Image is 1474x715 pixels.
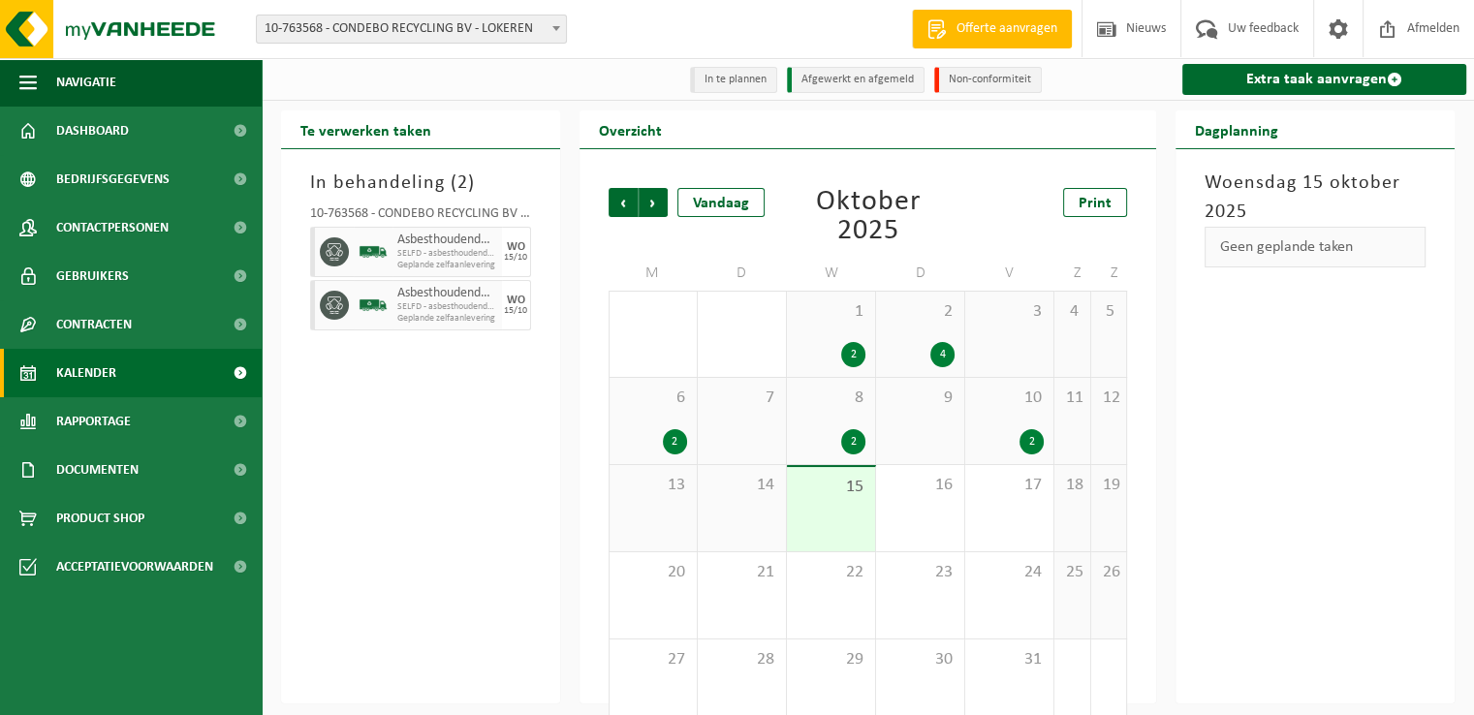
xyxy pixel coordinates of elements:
[934,67,1042,93] li: Non-conformiteit
[797,477,865,498] span: 15
[397,286,497,301] span: Asbesthoudende bouwmaterialen cementgebonden (hechtgebonden)
[397,301,497,313] span: SELFD - asbesthoudende bouwmaterialen cementgebonden (HGB)
[886,301,955,323] span: 2
[1063,188,1127,217] a: Print
[952,19,1062,39] span: Offerte aanvragen
[56,300,132,349] span: Contracten
[1054,256,1090,291] td: Z
[56,397,131,446] span: Rapportage
[639,188,668,217] span: Volgende
[504,306,527,316] div: 15/10
[56,349,116,397] span: Kalender
[1101,475,1117,496] span: 19
[1064,475,1080,496] span: 18
[876,256,965,291] td: D
[975,475,1044,496] span: 17
[56,543,213,591] span: Acceptatievoorwaarden
[397,248,497,260] span: SELFD - asbesthoudende bouwmaterialen cementgebonden (HGB)
[56,58,116,107] span: Navigatie
[1079,196,1112,211] span: Print
[797,649,865,670] span: 29
[707,649,776,670] span: 28
[56,155,170,203] span: Bedrijfsgegevens
[707,562,776,583] span: 21
[787,67,925,93] li: Afgewerkt en afgemeld
[56,252,129,300] span: Gebruikers
[397,313,497,325] span: Geplande zelfaanlevering
[56,446,139,494] span: Documenten
[975,562,1044,583] span: 24
[886,649,955,670] span: 30
[975,649,1044,670] span: 31
[397,260,497,271] span: Geplande zelfaanlevering
[886,388,955,409] span: 9
[507,241,525,253] div: WO
[841,342,865,367] div: 2
[912,10,1072,48] a: Offerte aanvragen
[797,562,865,583] span: 22
[580,110,681,148] h2: Overzicht
[359,291,388,320] img: BL-SO-LV
[663,429,687,454] div: 2
[504,253,527,263] div: 15/10
[457,173,468,193] span: 2
[310,207,531,227] div: 10-763568 - CONDEBO RECYCLING BV - LOKEREN
[690,67,777,93] li: In te plannen
[930,342,955,367] div: 4
[619,475,687,496] span: 13
[787,188,948,246] div: Oktober 2025
[619,388,687,409] span: 6
[841,429,865,454] div: 2
[1205,169,1426,227] h3: Woensdag 15 oktober 2025
[1101,562,1117,583] span: 26
[1101,388,1117,409] span: 12
[310,169,531,198] h3: In behandeling ( )
[1205,227,1426,267] div: Geen geplande taken
[281,110,451,148] h2: Te verwerken taken
[619,649,687,670] span: 27
[797,301,865,323] span: 1
[359,237,388,266] img: BL-SO-LV
[975,301,1044,323] span: 3
[707,475,776,496] span: 14
[797,388,865,409] span: 8
[698,256,787,291] td: D
[256,15,567,44] span: 10-763568 - CONDEBO RECYCLING BV - LOKEREN
[886,475,955,496] span: 16
[1101,301,1117,323] span: 5
[56,203,169,252] span: Contactpersonen
[1091,256,1128,291] td: Z
[56,107,129,155] span: Dashboard
[886,562,955,583] span: 23
[56,494,144,543] span: Product Shop
[975,388,1044,409] span: 10
[787,256,876,291] td: W
[257,16,566,43] span: 10-763568 - CONDEBO RECYCLING BV - LOKEREN
[507,295,525,306] div: WO
[1019,429,1044,454] div: 2
[677,188,765,217] div: Vandaag
[1064,388,1080,409] span: 11
[1182,64,1466,95] a: Extra taak aanvragen
[609,188,638,217] span: Vorige
[609,256,698,291] td: M
[965,256,1054,291] td: V
[1064,562,1080,583] span: 25
[397,233,497,248] span: Asbesthoudende bouwmaterialen cementgebonden (hechtgebonden)
[1176,110,1298,148] h2: Dagplanning
[619,562,687,583] span: 20
[1064,301,1080,323] span: 4
[707,388,776,409] span: 7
